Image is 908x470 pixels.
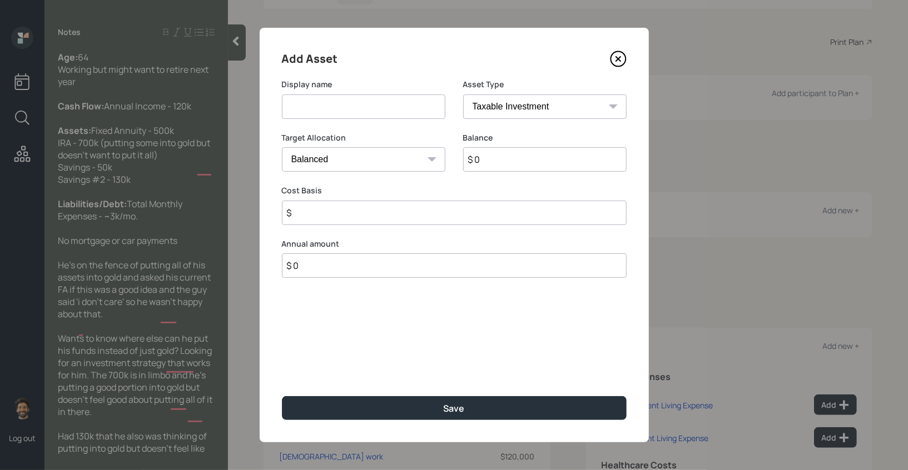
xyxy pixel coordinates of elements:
[282,132,445,143] label: Target Allocation
[282,396,627,420] button: Save
[282,79,445,90] label: Display name
[444,402,465,414] div: Save
[463,79,627,90] label: Asset Type
[282,238,627,249] label: Annual amount
[463,132,627,143] label: Balance
[282,185,627,196] label: Cost Basis
[282,50,338,68] h4: Add Asset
